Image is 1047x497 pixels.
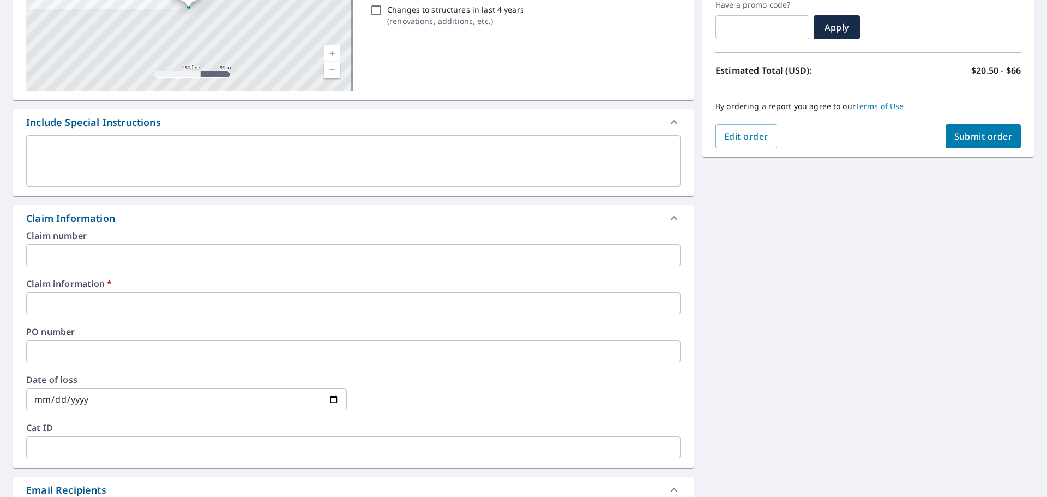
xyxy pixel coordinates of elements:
[715,101,1021,111] p: By ordering a report you agree to our
[13,205,694,231] div: Claim Information
[13,109,694,135] div: Include Special Instructions
[26,279,681,288] label: Claim information
[26,375,347,384] label: Date of loss
[26,211,115,226] div: Claim Information
[387,4,524,15] p: Changes to structures in last 4 years
[26,327,681,336] label: PO number
[856,101,904,111] a: Terms of Use
[324,62,340,78] a: Current Level 17, Zoom Out
[971,64,1021,77] p: $20.50 - $66
[715,124,777,148] button: Edit order
[954,130,1013,142] span: Submit order
[26,231,681,240] label: Claim number
[715,64,868,77] p: Estimated Total (USD):
[26,115,161,130] div: Include Special Instructions
[822,21,851,33] span: Apply
[387,15,524,27] p: ( renovations, additions, etc. )
[946,124,1021,148] button: Submit order
[26,423,681,432] label: Cat ID
[324,45,340,62] a: Current Level 17, Zoom In
[814,15,860,39] button: Apply
[724,130,768,142] span: Edit order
